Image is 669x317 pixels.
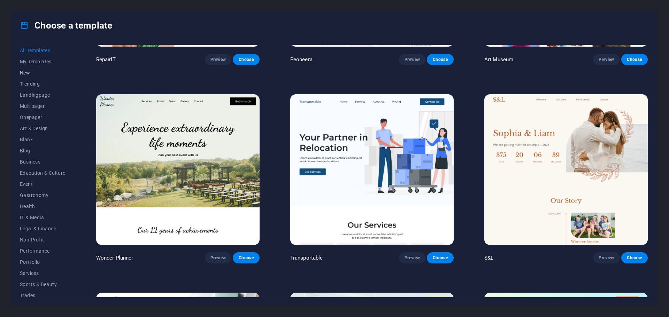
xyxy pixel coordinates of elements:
button: Business [20,156,66,167]
span: Gastronomy [20,192,66,198]
button: Landingpage [20,89,66,101]
p: Peoneera [290,56,313,63]
span: Trades [20,293,66,298]
span: Preview [405,57,420,62]
span: Blank [20,137,66,142]
span: Non-Profit [20,237,66,243]
button: Preview [593,252,620,263]
span: Choose [238,255,254,261]
button: Multipager [20,101,66,112]
button: Sports & Beauty [20,279,66,290]
span: Legal & Finance [20,226,66,231]
button: IT & Media [20,212,66,223]
span: Services [20,270,66,276]
span: Choose [627,57,642,62]
button: Gastronomy [20,190,66,201]
button: Trending [20,78,66,89]
span: Preview [599,255,614,261]
button: Preview [205,54,231,65]
button: Legal & Finance [20,223,66,234]
button: Portfolio [20,256,66,268]
span: IT & Media [20,215,66,220]
button: Preview [399,252,425,263]
button: Health [20,201,66,212]
span: Choose [627,255,642,261]
span: Preview [405,255,420,261]
span: Event [20,181,66,187]
button: Choose [233,252,259,263]
button: My Templates [20,56,66,67]
button: Education & Culture [20,167,66,179]
button: Performance [20,245,66,256]
span: Multipager [20,103,66,109]
button: Choose [233,54,259,65]
button: Art & Design [20,123,66,134]
button: Onepager [20,112,66,123]
img: Wonder Planner [96,94,260,245]
p: Transportable [290,254,323,261]
button: Preview [399,54,425,65]
span: Preview [210,57,226,62]
button: Trades [20,290,66,301]
span: Choose [238,57,254,62]
span: New [20,70,66,76]
span: Education & Culture [20,170,66,176]
button: Choose [427,54,453,65]
span: Landingpage [20,92,66,98]
span: Preview [599,57,614,62]
button: Choose [427,252,453,263]
span: My Templates [20,59,66,64]
button: Preview [205,252,231,263]
button: Choose [621,252,648,263]
button: Services [20,268,66,279]
span: Onepager [20,114,66,120]
span: Business [20,159,66,165]
img: S&L [484,94,648,245]
button: Blank [20,134,66,145]
button: Choose [621,54,648,65]
p: RepairIT [96,56,116,63]
span: Trending [20,81,66,87]
span: Sports & Beauty [20,282,66,287]
button: Non-Profit [20,234,66,245]
p: S&L [484,254,493,261]
span: Preview [210,255,226,261]
span: Health [20,204,66,209]
h4: Choose a template [20,20,112,31]
span: Blog [20,148,66,153]
button: All Templates [20,45,66,56]
span: Portfolio [20,259,66,265]
p: Wonder Planner [96,254,133,261]
span: Performance [20,248,66,254]
span: Choose [432,57,448,62]
span: Choose [432,255,448,261]
img: Transportable [290,94,454,245]
button: Blog [20,145,66,156]
button: Event [20,179,66,190]
button: New [20,67,66,78]
span: Art & Design [20,126,66,131]
p: Art Museum [484,56,513,63]
button: Preview [593,54,620,65]
span: All Templates [20,48,66,53]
